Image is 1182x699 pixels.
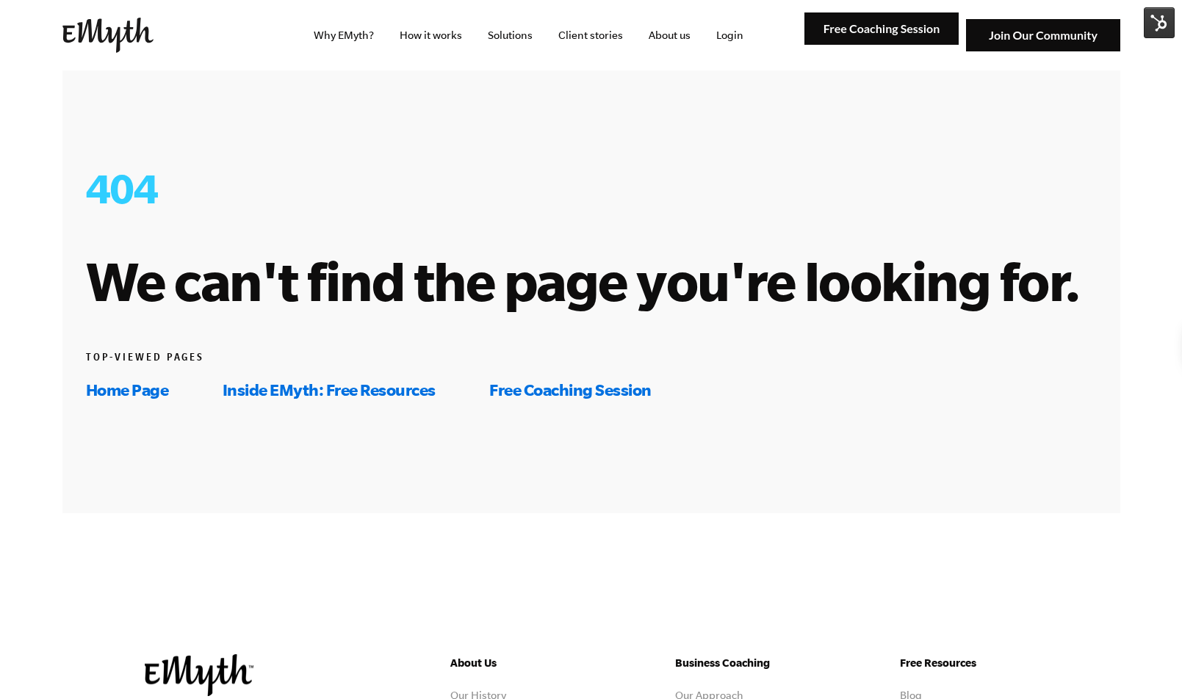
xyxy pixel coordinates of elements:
[223,380,436,399] a: Inside EMyth: Free Resources
[86,248,1097,313] h1: We can't find the page you're looking for.
[145,654,253,696] img: EMyth
[900,654,1038,672] h5: Free Resources
[804,12,959,46] img: Free Coaching Session
[1144,7,1175,38] img: HubSpot Tools Menu Toggle
[86,380,169,399] a: Home Page
[450,654,588,672] h5: About Us
[675,654,813,672] h5: Business Coaching
[62,18,154,53] img: EMyth
[86,165,158,211] span: 404
[489,380,652,399] a: Free Coaching Session
[86,352,1097,366] h6: TOP-VIEWED PAGES
[966,19,1120,52] img: Join Our Community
